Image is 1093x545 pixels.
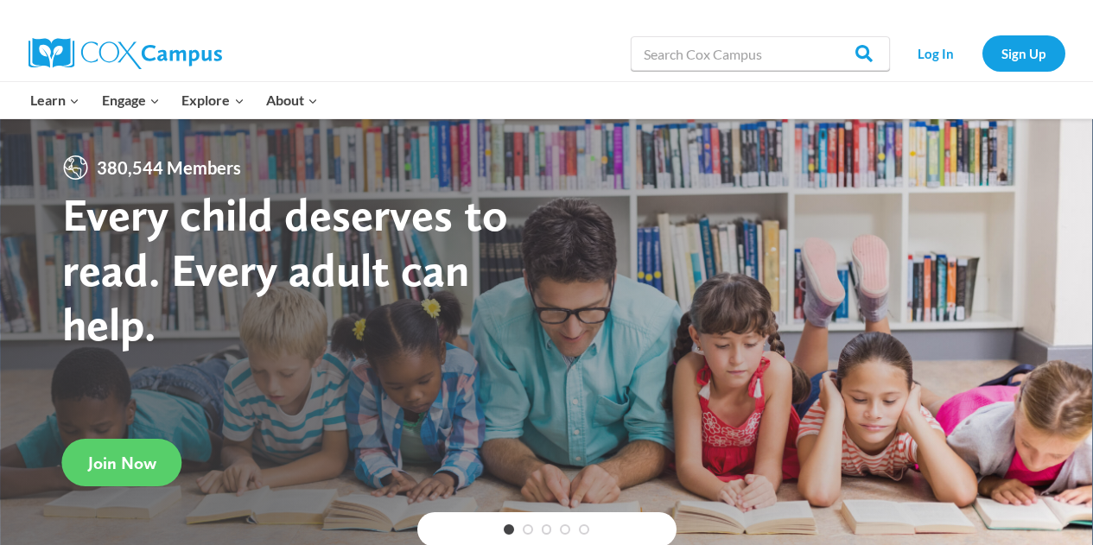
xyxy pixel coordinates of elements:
strong: Every child deserves to read. Every adult can help. [62,187,508,352]
img: Cox Campus [29,38,222,69]
a: 5 [579,524,589,535]
input: Search Cox Campus [631,36,890,71]
span: About [266,89,318,111]
span: Engage [102,89,160,111]
span: Join Now [88,453,156,473]
a: Join Now [62,439,182,486]
a: 4 [560,524,570,535]
nav: Primary Navigation [20,82,329,118]
nav: Secondary Navigation [899,35,1065,71]
span: 380,544 Members [90,154,248,181]
a: 3 [542,524,552,535]
a: 1 [504,524,514,535]
span: Explore [181,89,244,111]
a: Sign Up [982,35,1065,71]
span: Learn [30,89,79,111]
a: 2 [523,524,533,535]
a: Log In [899,35,974,71]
